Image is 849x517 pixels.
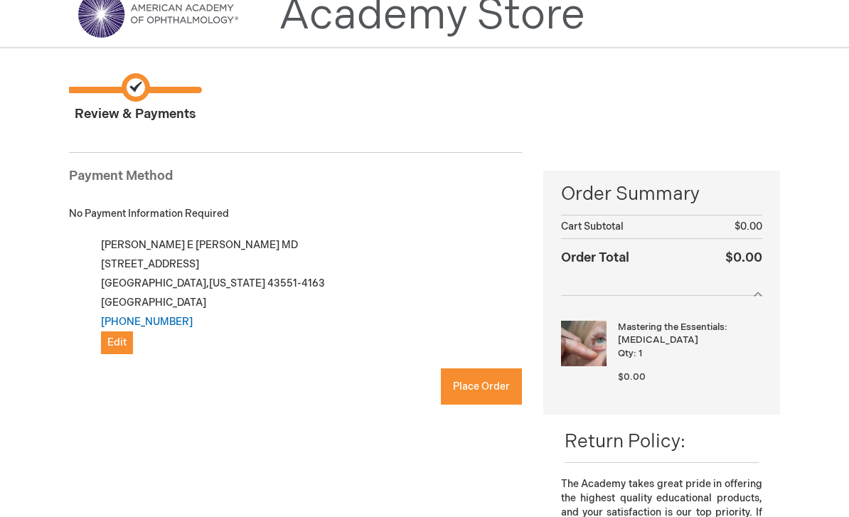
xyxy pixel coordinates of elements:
[725,250,762,265] span: $0.00
[561,215,695,239] th: Cart Subtotal
[101,316,193,328] a: [PHONE_NUMBER]
[69,73,201,124] span: Review & Payments
[561,181,762,215] span: Order Summary
[107,336,127,348] span: Edit
[209,277,265,289] span: [US_STATE]
[618,321,759,347] strong: Mastering the Essentials: [MEDICAL_DATA]
[565,431,685,453] span: Return Policy:
[69,385,285,440] iframe: reCAPTCHA
[441,368,522,405] button: Place Order
[735,220,762,233] span: $0.00
[69,167,522,193] div: Payment Method
[101,331,133,354] button: Edit
[69,208,229,220] span: No Payment Information Required
[561,321,607,366] img: Mastering the Essentials: Oculoplastics
[453,380,510,393] span: Place Order
[639,348,642,359] span: 1
[85,235,522,354] div: [PERSON_NAME] E [PERSON_NAME] MD [STREET_ADDRESS] [GEOGRAPHIC_DATA] , 43551-4163 [GEOGRAPHIC_DATA]
[618,371,646,383] span: $0.00
[618,348,634,359] span: Qty
[561,247,629,267] strong: Order Total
